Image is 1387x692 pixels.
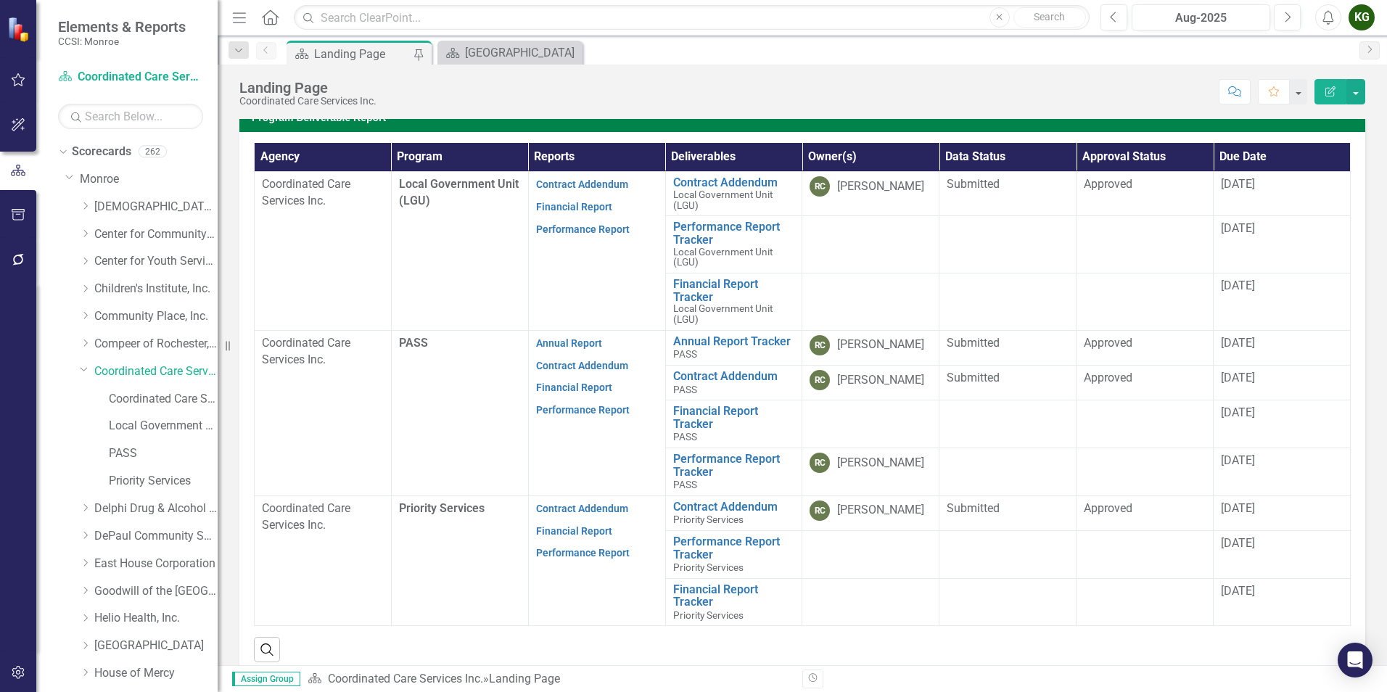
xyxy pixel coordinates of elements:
td: Double-Click to Edit [802,273,939,331]
td: Double-Click to Edit [802,448,939,495]
p: Coordinated Care Services Inc. [262,501,384,534]
a: DePaul Community Services, lnc. [94,528,218,545]
span: [DATE] [1221,501,1255,515]
small: CCSI: Monroe [58,36,186,47]
span: PASS [673,479,697,490]
td: Double-Click to Edit [255,330,392,495]
a: Performance Report Tracker [673,453,795,478]
td: Double-Click to Edit [1214,216,1351,273]
a: Contract Addendum [536,360,628,371]
a: Financial Report Tracker [673,278,795,303]
span: Approved [1084,177,1132,191]
td: Double-Click to Edit Right Click for Context Menu [665,448,802,495]
span: Submitted [947,336,1000,350]
a: Coordinated Care Services Inc. [328,672,483,685]
td: Double-Click to Edit [1214,578,1351,626]
a: Performance Report [536,223,630,235]
a: Performance Report Tracker [673,535,795,561]
td: Double-Click to Edit [939,578,1077,626]
a: Financial Report [536,201,612,213]
td: Double-Click to Edit [528,495,665,626]
a: Performance Report [536,547,630,559]
td: Double-Click to Edit [939,330,1077,365]
td: Double-Click to Edit [1077,365,1214,400]
td: Double-Click to Edit [1077,578,1214,626]
a: Financial Report Tracker [673,405,795,430]
span: Priority Services [673,561,744,573]
td: Double-Click to Edit [939,530,1077,578]
td: Double-Click to Edit [1077,495,1214,530]
td: Double-Click to Edit [939,495,1077,530]
a: Community Place, Inc. [94,308,218,325]
span: Submitted [947,501,1000,515]
span: PASS [673,384,697,395]
a: Financial Report Tracker [673,583,795,609]
a: Annual Report [536,337,602,349]
input: Search ClearPoint... [294,5,1090,30]
a: Children's Institute, Inc. [94,281,218,297]
span: [DATE] [1221,584,1255,598]
td: Double-Click to Edit [1214,330,1351,365]
a: Local Government Unit (LGU) [109,418,218,434]
span: Assign Group [232,672,300,686]
td: Double-Click to Edit [939,273,1077,331]
span: [DATE] [1221,279,1255,292]
td: Double-Click to Edit [1214,273,1351,331]
td: Double-Click to Edit [1077,400,1214,448]
td: Double-Click to Edit [802,495,939,530]
td: Double-Click to Edit [1214,172,1351,216]
td: Double-Click to Edit [1077,216,1214,273]
div: RC [810,501,830,521]
td: Double-Click to Edit [1214,400,1351,448]
a: House of Mercy [94,665,218,682]
div: Landing Page [314,45,410,63]
a: Priority Services [109,473,218,490]
div: [PERSON_NAME] [837,502,924,519]
div: Aug-2025 [1137,9,1265,27]
a: Contract Addendum [673,370,795,383]
td: Double-Click to Edit [1077,273,1214,331]
div: [PERSON_NAME] [837,178,924,195]
a: Performance Report [536,404,630,416]
span: Approved [1084,336,1132,350]
span: Submitted [947,177,1000,191]
td: Double-Click to Edit [255,172,392,331]
span: Local Government Unit (LGU) [399,177,519,207]
span: Local Government Unit (LGU) [673,189,773,211]
a: Goodwill of the [GEOGRAPHIC_DATA] [94,583,218,600]
td: Double-Click to Edit [802,365,939,400]
span: [DATE] [1221,405,1255,419]
div: RC [810,453,830,473]
a: Contract Addendum [536,503,628,514]
td: Double-Click to Edit [802,400,939,448]
a: Coordinated Care Services Inc. (MCOMH Internal) [109,391,218,408]
span: PASS [399,336,428,350]
div: Open Intercom Messenger [1338,643,1372,677]
span: [DATE] [1221,371,1255,384]
div: RC [810,335,830,355]
button: KG [1349,4,1375,30]
p: Coordinated Care Services Inc. [262,176,384,210]
span: [DATE] [1221,536,1255,550]
td: Double-Click to Edit [802,578,939,626]
span: Approved [1084,501,1132,515]
td: Double-Click to Edit [1214,495,1351,530]
a: Delphi Drug & Alcohol Council [94,501,218,517]
td: Double-Click to Edit Right Click for Context Menu [665,172,802,216]
td: Double-Click to Edit [528,172,665,331]
td: Double-Click to Edit Right Click for Context Menu [665,365,802,400]
a: East House Corporation [94,556,218,572]
td: Double-Click to Edit Right Click for Context Menu [665,400,802,448]
td: Double-Click to Edit Right Click for Context Menu [665,578,802,626]
a: Coordinated Care Services Inc. [58,69,203,86]
div: Landing Page [489,672,560,685]
a: Monroe [80,171,218,188]
a: Financial Report [536,525,612,537]
a: Contract Addendum [673,176,795,189]
a: Performance Report Tracker [673,221,795,246]
a: Center for Youth Services, Inc. [94,253,218,270]
td: Double-Click to Edit [255,495,392,626]
a: Compeer of Rochester, Inc. [94,336,218,353]
td: Double-Click to Edit [1214,365,1351,400]
td: Double-Click to Edit [1077,330,1214,365]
